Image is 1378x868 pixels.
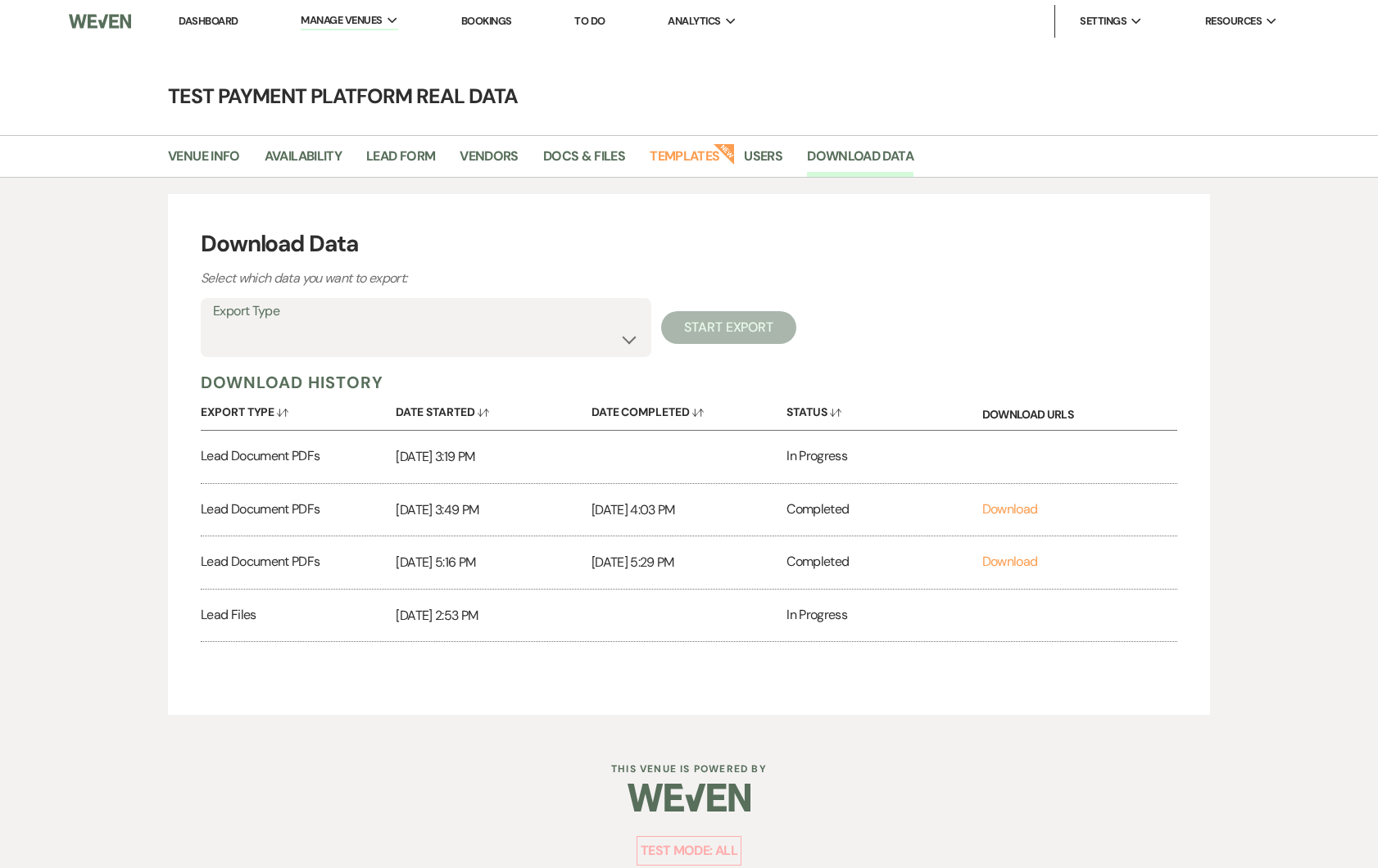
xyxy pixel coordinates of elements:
h3: Download Data [201,227,1177,261]
div: Lead Document PDFs [201,536,396,589]
div: Completed [786,536,981,589]
strong: New [714,142,737,165]
span: Resources [1205,13,1262,29]
button: Date Completed [592,393,786,425]
div: Download URLs [982,393,1177,430]
a: Bookings [461,14,512,28]
p: [DATE] 3:49 PM [396,500,591,521]
label: Export Type [213,300,639,323]
a: Download [982,553,1038,570]
a: Lead Form [366,146,435,177]
p: [DATE] 3:19 PM [396,446,591,468]
h4: Test Payment Platform Real Data [99,82,1279,111]
button: Status [786,393,981,425]
span: Settings [1080,13,1126,29]
a: Users [744,146,782,177]
div: Lead Files [201,590,396,642]
a: Dashboard [179,14,238,28]
div: Completed [786,484,981,536]
p: Select which data you want to export: [201,268,774,289]
a: Venue Info [168,146,240,177]
a: Download Data [807,146,913,177]
img: Weven Logo [69,4,131,38]
a: Docs & Files [543,146,625,177]
a: Vendors [460,146,519,177]
span: Manage Venues [301,12,382,29]
p: Test Mode: all [637,836,741,866]
button: Start Export [661,311,796,344]
a: Templates [650,146,719,177]
div: Lead Document PDFs [201,431,396,483]
button: Export Type [201,393,396,425]
p: [DATE] 2:53 PM [396,605,591,626]
div: In Progress [786,590,981,642]
p: [DATE] 5:16 PM [396,552,591,573]
a: Availability [265,146,342,177]
p: [DATE] 5:29 PM [592,552,786,573]
a: Download [982,500,1038,518]
div: In Progress [786,431,981,483]
h5: Download History [201,372,1177,393]
p: [DATE] 4:03 PM [592,500,786,521]
div: Lead Document PDFs [201,484,396,536]
a: To Do [574,14,605,28]
span: Analytics [668,13,720,29]
button: Date Started [396,393,591,425]
img: Weven Logo [628,769,750,826]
